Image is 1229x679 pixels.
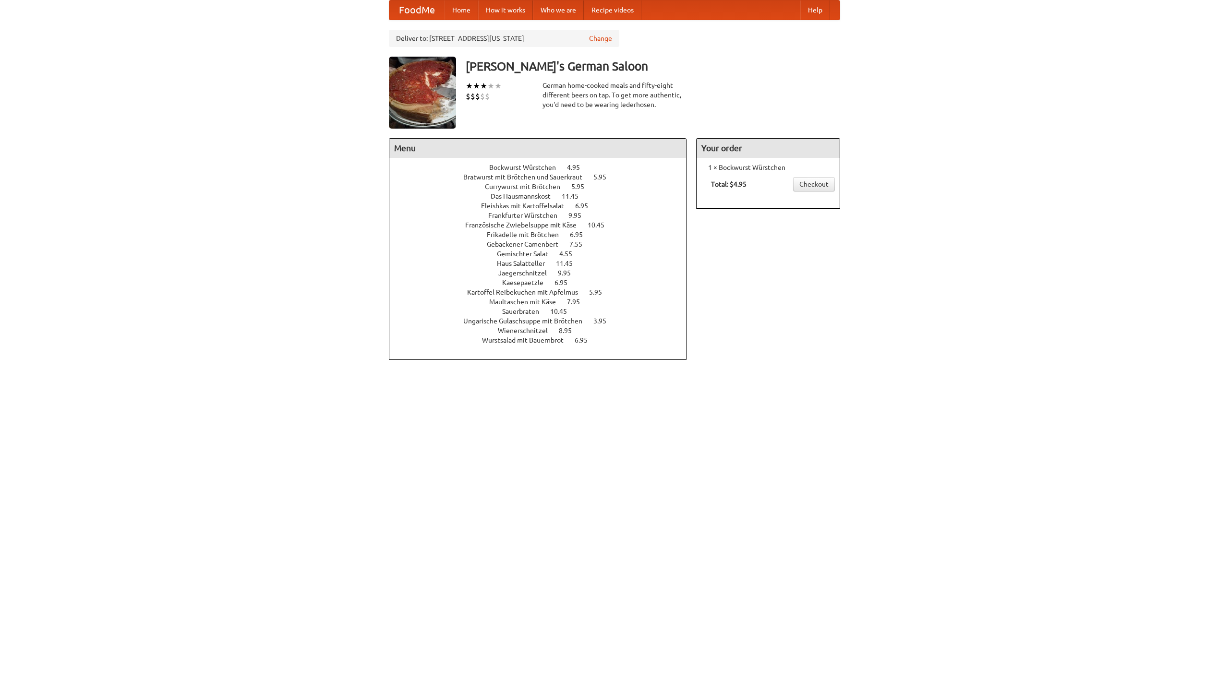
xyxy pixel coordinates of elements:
span: Das Hausmannskost [491,192,560,200]
span: 9.95 [568,212,591,219]
b: Total: $4.95 [711,180,747,188]
a: Kartoffel Reibekuchen mit Apfelmus 5.95 [467,288,620,296]
span: Gebackener Camenbert [487,240,568,248]
a: Frankfurter Würstchen 9.95 [488,212,599,219]
li: ★ [473,81,480,91]
span: 6.95 [570,231,592,238]
a: How it works [478,0,533,20]
span: 5.95 [589,288,612,296]
a: Bockwurst Würstchen 4.95 [489,164,598,171]
span: 7.95 [567,298,590,306]
li: $ [485,91,490,102]
span: Fleishkas mit Kartoffelsalat [481,202,574,210]
a: Wienerschnitzel 8.95 [498,327,590,334]
li: $ [466,91,470,102]
a: Gebackener Camenbert 7.55 [487,240,600,248]
li: ★ [466,81,473,91]
a: Fleishkas mit Kartoffelsalat 6.95 [481,202,606,210]
li: ★ [494,81,502,91]
a: Checkout [793,177,835,191]
h3: [PERSON_NAME]'s German Saloon [466,57,840,76]
span: Wienerschnitzel [498,327,557,334]
span: 10.45 [588,221,614,229]
span: 9.95 [558,269,580,277]
a: Kaesepaetzle 6.95 [502,279,585,286]
a: Wurstsalad mit Bauernbrot 6.95 [482,336,605,344]
a: Change [589,34,612,43]
span: Gemischter Salat [497,250,558,258]
a: Recipe videos [584,0,641,20]
span: Currywurst mit Brötchen [485,183,570,191]
h4: Your order [697,139,840,158]
span: Frankfurter Würstchen [488,212,567,219]
li: ★ [480,81,487,91]
a: Currywurst mit Brötchen 5.95 [485,183,602,191]
span: Wurstsalad mit Bauernbrot [482,336,573,344]
span: 10.45 [550,308,577,315]
span: Sauerbraten [502,308,549,315]
a: Französische Zwiebelsuppe mit Käse 10.45 [465,221,622,229]
li: $ [480,91,485,102]
span: Bratwurst mit Brötchen und Sauerkraut [463,173,592,181]
a: Das Hausmannskost 11.45 [491,192,596,200]
span: 11.45 [556,260,582,267]
h4: Menu [389,139,686,158]
span: 11.45 [562,192,588,200]
span: 8.95 [559,327,581,334]
span: 5.95 [571,183,594,191]
li: $ [470,91,475,102]
span: 6.95 [554,279,577,286]
a: FoodMe [389,0,445,20]
a: Frikadelle mit Brötchen 6.95 [487,231,601,238]
a: Haus Salatteller 11.45 [497,260,590,267]
span: Jaegerschnitzel [498,269,556,277]
a: Sauerbraten 10.45 [502,308,585,315]
a: Jaegerschnitzel 9.95 [498,269,589,277]
a: Gemischter Salat 4.55 [497,250,590,258]
span: 5.95 [593,173,616,181]
div: Deliver to: [STREET_ADDRESS][US_STATE] [389,30,619,47]
span: 4.95 [567,164,590,171]
a: Who we are [533,0,584,20]
span: 3.95 [593,317,616,325]
span: Haus Salatteller [497,260,554,267]
a: Ungarische Gulaschsuppe mit Brötchen 3.95 [463,317,624,325]
span: Ungarische Gulaschsuppe mit Brötchen [463,317,592,325]
a: Help [800,0,830,20]
span: 6.95 [575,202,598,210]
span: Kaesepaetzle [502,279,553,286]
a: Home [445,0,478,20]
span: Kartoffel Reibekuchen mit Apfelmus [467,288,588,296]
div: German home-cooked meals and fifty-eight different beers on tap. To get more authentic, you'd nee... [542,81,687,109]
img: angular.jpg [389,57,456,129]
a: Maultaschen mit Käse 7.95 [489,298,598,306]
span: 6.95 [575,336,597,344]
li: ★ [487,81,494,91]
span: Frikadelle mit Brötchen [487,231,568,238]
span: 4.55 [559,250,582,258]
span: 7.55 [569,240,592,248]
a: Bratwurst mit Brötchen und Sauerkraut 5.95 [463,173,624,181]
li: $ [475,91,480,102]
span: Französische Zwiebelsuppe mit Käse [465,221,586,229]
li: 1 × Bockwurst Würstchen [701,163,835,172]
span: Maultaschen mit Käse [489,298,566,306]
span: Bockwurst Würstchen [489,164,566,171]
